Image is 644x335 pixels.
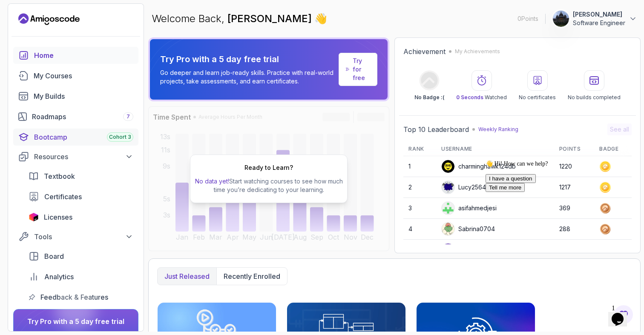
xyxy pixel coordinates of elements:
th: Badge [594,142,632,156]
p: No certificates [519,94,556,101]
button: user profile image[PERSON_NAME]Software Engineer [552,10,637,27]
button: See all [607,123,632,135]
td: 5 [403,240,436,261]
span: [PERSON_NAME] [227,12,314,25]
div: Sabrina0704 [441,222,495,236]
th: Rank [403,142,436,156]
div: Roadmaps [32,112,133,122]
span: Licenses [44,212,72,222]
a: certificates [23,188,138,205]
span: No data yet! [195,178,229,185]
span: Textbook [44,171,75,181]
span: 👋 Hi! How can we help? [3,4,66,10]
th: Username [436,142,554,156]
button: Resources [13,149,138,164]
h2: Top 10 Leaderboard [403,124,469,135]
td: 1220 [554,156,595,177]
button: Just released [158,268,216,285]
img: jetbrains icon [29,213,39,221]
p: Start watching courses to see how much time you’re dedicating to your learning. [194,177,344,194]
p: Try Pro with a 5 day free trial [160,53,335,65]
img: user profile image [553,11,569,27]
a: Try for free [353,57,370,82]
a: analytics [23,268,138,285]
p: Just released [164,271,210,281]
a: board [23,248,138,265]
img: user profile image [442,202,454,215]
iframe: chat widget [482,157,635,297]
div: Home [34,50,133,60]
a: Try for free [339,53,377,86]
span: 7 [126,113,130,120]
div: Bootcamp [34,132,133,142]
button: Tell me more [3,26,43,35]
p: 0 Points [517,14,538,23]
a: bootcamp [13,129,138,146]
p: Go deeper and learn job-ready skills. Practice with real-world projects, take assessments, and ea... [160,69,335,86]
img: user profile image [442,160,454,173]
td: 2 [403,177,436,198]
img: default monster avatar [442,181,454,194]
a: builds [13,88,138,105]
a: Landing page [18,12,80,26]
p: No builds completed [568,94,621,101]
span: 0 Seconds [456,94,483,100]
button: I have a question [3,17,54,26]
span: Analytics [44,272,74,282]
td: 4 [403,219,436,240]
button: Tools [13,229,138,244]
a: roadmaps [13,108,138,125]
th: Points [554,142,595,156]
div: Resources [34,152,133,162]
span: Feedback & Features [40,292,108,302]
a: feedback [23,289,138,306]
h2: Ready to Learn? [244,163,293,172]
p: Watched [456,94,507,101]
a: courses [13,67,138,84]
p: [PERSON_NAME] [573,10,625,19]
p: No Badge :( [414,94,444,101]
td: 3 [403,198,436,219]
p: Welcome Back, [152,12,327,26]
span: Board [44,251,64,261]
button: Recently enrolled [216,268,287,285]
p: My Achievements [455,48,500,55]
a: home [13,47,138,64]
div: asifahmedjesi [441,201,497,215]
div: Lambalamba160 [441,243,503,257]
h2: Achievement [403,46,446,57]
a: licenses [23,209,138,226]
div: Lucy25648 [441,180,490,194]
div: Tools [34,232,133,242]
div: My Courses [34,71,133,81]
span: 👋 [314,12,327,26]
img: user profile image [442,243,454,256]
div: My Builds [34,91,133,101]
p: Weekly Ranking [478,126,518,133]
div: charminghawk124db [441,160,516,173]
img: default monster avatar [442,223,454,235]
td: 1 [403,156,436,177]
div: 👋 Hi! How can we help?I have a questionTell me more [3,3,157,35]
iframe: chat widget [608,301,635,326]
span: Cohort 3 [109,134,131,140]
a: textbook [23,168,138,185]
p: Software Engineer [573,19,625,27]
p: Recently enrolled [224,271,280,281]
span: Certificates [44,192,82,202]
